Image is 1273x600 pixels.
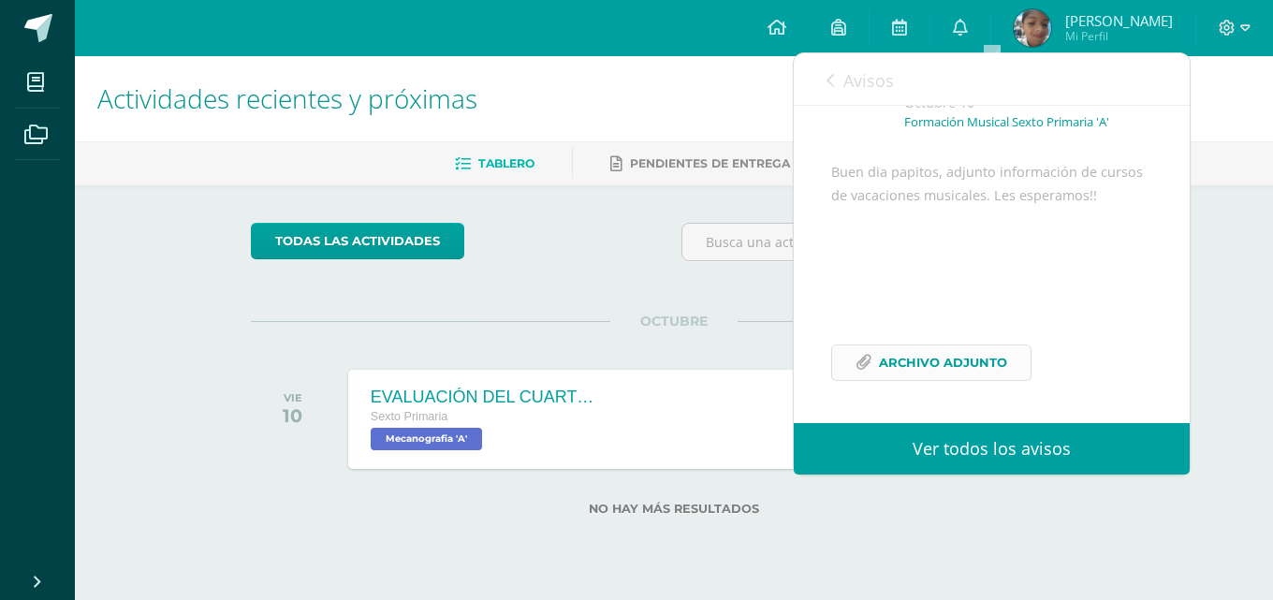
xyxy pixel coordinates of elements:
span: Archivo Adjunto [879,345,1007,380]
img: 31cd203d32fea7bc12a33de338a55e4c.png [1014,9,1051,47]
span: Sexto Primaria [371,410,448,423]
span: Actividades recientes y próximas [97,80,477,116]
div: 10 [283,404,302,427]
span: OCTUBRE [610,313,738,329]
span: Mi Perfil [1065,28,1173,44]
a: todas las Actividades [251,223,464,259]
span: Tablero [478,156,534,170]
p: Formación Musical Sexto Primaria 'A' [904,114,1109,130]
a: Ver todos los avisos [794,423,1190,475]
a: Archivo Adjunto [831,344,1032,381]
a: Pendientes de entrega [610,149,790,179]
input: Busca una actividad próxima aquí... [682,224,1097,260]
div: VIE [283,391,302,404]
span: Pendientes de entrega [630,156,790,170]
span: Mecanografia 'A' [371,428,482,450]
span: Avisos [843,69,894,92]
span: [PERSON_NAME] [1065,11,1173,30]
div: Buen dia papitos, adjunto información de cursos de vacaciones musicales. Les esperamos!! [831,161,1152,403]
a: Tablero [455,149,534,179]
label: No hay más resultados [251,502,1098,516]
div: EVALUACIÓN DEL CUARTO BIMESTRE [371,388,595,407]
